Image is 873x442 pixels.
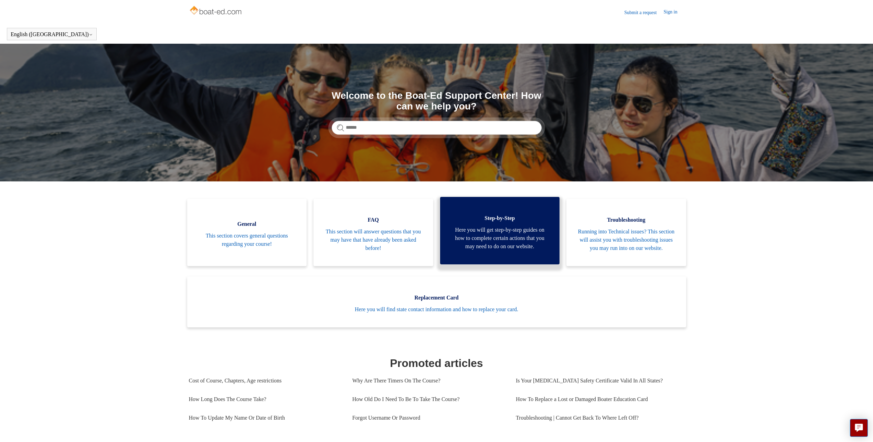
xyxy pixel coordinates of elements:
[352,390,505,409] a: How Old Do I Need To Be To Take The Course?
[577,228,676,252] span: Running into Technical issues? This section will assist you with troubleshooting issues you may r...
[566,199,686,266] a: Troubleshooting Running into Technical issues? This section will assist you with troubleshooting ...
[450,226,550,251] span: Here you will get step-by-step guides on how to complete certain actions that you may need to do ...
[516,371,679,390] a: Is Your [MEDICAL_DATA] Safety Certificate Valid In All States?
[516,390,679,409] a: How To Replace a Lost or Damaged Boater Education Card
[198,305,676,314] span: Here you will find state contact information and how to replace your card.
[516,409,679,427] a: Troubleshooting | Cannot Get Back To Where Left Off?
[577,216,676,224] span: Troubleshooting
[313,199,433,266] a: FAQ This section will answer questions that you may have that have already been asked before!
[324,216,423,224] span: FAQ
[198,232,297,248] span: This section covers general questions regarding your course!
[189,371,342,390] a: Cost of Course, Chapters, Age restrictions
[11,31,93,38] button: English ([GEOGRAPHIC_DATA])
[198,294,676,302] span: Replacement Card
[187,276,686,327] a: Replacement Card Here you will find state contact information and how to replace your card.
[663,8,684,17] a: Sign in
[189,4,244,18] img: Boat-Ed Help Center home page
[324,228,423,252] span: This section will answer questions that you may have that have already been asked before!
[198,220,297,228] span: General
[850,419,868,437] button: Live chat
[187,199,307,266] a: General This section covers general questions regarding your course!
[332,121,542,135] input: Search
[352,409,505,427] a: Forgot Username Or Password
[440,197,560,264] a: Step-by-Step Here you will get step-by-step guides on how to complete certain actions that you ma...
[332,91,542,112] h1: Welcome to the Boat-Ed Support Center! How can we help you?
[189,390,342,409] a: How Long Does The Course Take?
[189,355,684,371] h1: Promoted articles
[189,409,342,427] a: How To Update My Name Or Date of Birth
[624,9,663,16] a: Submit a request
[352,371,505,390] a: Why Are There Timers On The Course?
[450,214,550,222] span: Step-by-Step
